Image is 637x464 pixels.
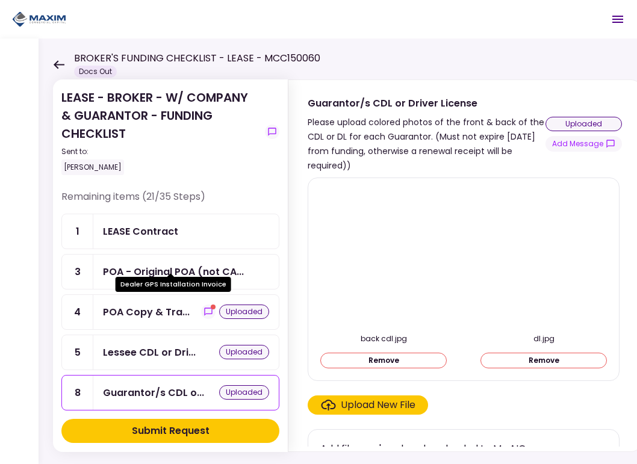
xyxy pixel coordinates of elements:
[219,385,269,400] div: uploaded
[61,88,260,175] div: LEASE - BROKER - W/ COMPANY & GUARANTOR - FUNDING CHECKLIST
[103,385,204,400] div: Guarantor/s CDL or Driver License
[480,333,607,344] div: dl.jpg
[545,136,622,152] button: show-messages
[341,398,415,412] div: Upload New File
[103,305,190,320] div: POA Copy & Tracking Receipt
[61,254,279,289] a: 3POA - Original POA (not CA or GA)
[308,395,428,415] span: Click here to upload the required document
[103,264,244,279] div: POA - Original POA (not CA or GA)
[103,345,196,360] div: Lessee CDL or Driver License
[526,439,544,457] button: more
[62,376,93,410] div: 8
[308,115,545,173] div: Please upload colored photos of the front & back of the CDL or DL for each Guarantor. (Must not e...
[74,51,320,66] h1: BROKER'S FUNDING CHECKLIST - LEASE - MCC150060
[545,117,622,131] div: uploaded
[62,255,93,289] div: 3
[61,335,279,370] a: 5Lessee CDL or Driver Licenseuploaded
[61,146,260,157] div: Sent to:
[265,125,279,139] button: show-messages
[74,66,117,78] div: Docs Out
[62,295,93,329] div: 4
[62,214,93,249] div: 1
[62,335,93,370] div: 5
[61,214,279,249] a: 1LEASE Contract
[132,424,210,438] div: Submit Request
[320,333,447,344] div: back cdl.jpg
[61,294,279,330] a: 4POA Copy & Tracking Receiptshow-messagesuploaded
[480,353,607,368] button: Remove
[219,305,269,319] div: uploaded
[201,305,216,319] button: show-messages
[61,159,124,175] div: [PERSON_NAME]
[320,441,526,456] div: Add files you've already uploaded to My AIO
[219,345,269,359] div: uploaded
[320,353,447,368] button: Remove
[61,419,279,443] button: Submit Request
[308,96,545,111] div: Guarantor/s CDL or Driver License
[103,224,178,239] div: LEASE Contract
[12,10,66,28] img: Partner icon
[61,190,279,214] div: Remaining items (21/35 Steps)
[116,277,231,292] div: Dealer GPS Installation Invoice
[61,375,279,410] a: 8Guarantor/s CDL or Driver Licenseuploaded
[603,5,632,34] button: Open menu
